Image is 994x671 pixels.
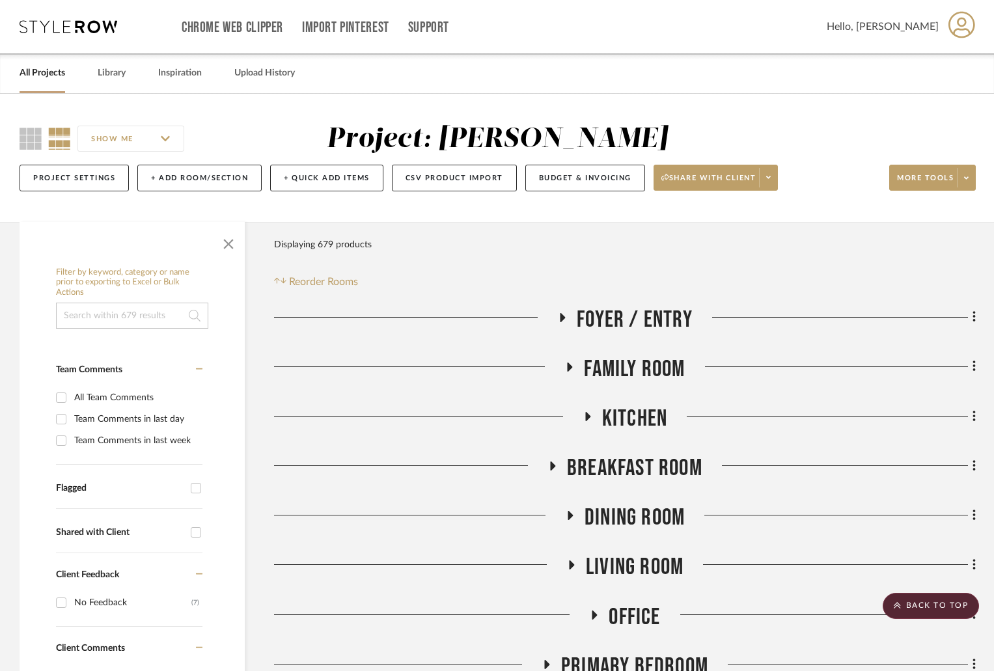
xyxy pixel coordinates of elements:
[74,387,199,408] div: All Team Comments
[654,165,779,191] button: Share with client
[20,64,65,82] a: All Projects
[98,64,126,82] a: Library
[586,553,683,581] span: LIVING ROOM
[327,126,668,153] div: Project: [PERSON_NAME]
[74,592,191,613] div: No Feedback
[274,232,372,258] div: Displaying 679 products
[56,527,184,538] div: Shared with Client
[827,19,939,34] span: Hello, [PERSON_NAME]
[191,592,199,613] div: (7)
[20,165,129,191] button: Project Settings
[289,274,358,290] span: Reorder Rooms
[392,165,517,191] button: CSV Product Import
[158,64,202,82] a: Inspiration
[584,355,685,383] span: FAMILY ROOM
[408,22,449,33] a: Support
[609,603,660,631] span: OFFICE
[274,274,358,290] button: Reorder Rooms
[56,570,119,579] span: Client Feedback
[525,165,645,191] button: Budget & Invoicing
[74,409,199,430] div: Team Comments in last day
[270,165,383,191] button: + Quick Add Items
[883,593,979,619] scroll-to-top-button: BACK TO TOP
[234,64,295,82] a: Upload History
[897,173,954,193] span: More tools
[182,22,283,33] a: Chrome Web Clipper
[56,303,208,329] input: Search within 679 results
[889,165,976,191] button: More tools
[137,165,262,191] button: + Add Room/Section
[567,454,702,482] span: BREAKFAST ROOM
[577,306,693,334] span: FOYER / ENTRY
[585,504,685,532] span: DINING ROOM
[56,644,125,653] span: Client Comments
[302,22,389,33] a: Import Pinterest
[602,405,667,433] span: KITCHEN
[56,267,208,298] h6: Filter by keyword, category or name prior to exporting to Excel or Bulk Actions
[661,173,756,193] span: Share with client
[215,228,242,254] button: Close
[56,365,122,374] span: Team Comments
[56,483,184,494] div: Flagged
[74,430,199,451] div: Team Comments in last week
